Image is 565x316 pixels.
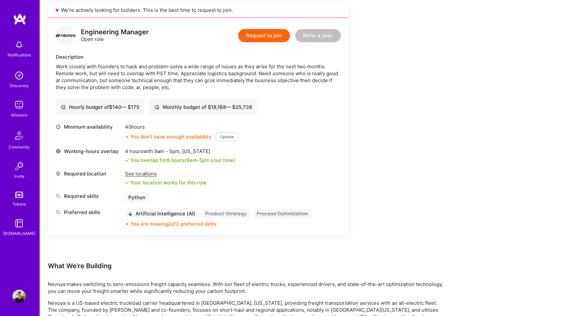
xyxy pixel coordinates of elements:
[48,3,349,18] div: We’re actively looking for builders. This is the best time to request to join.
[125,158,129,162] i: icon Check
[61,105,66,110] i: icon Cash
[13,13,26,25] img: logo
[186,157,209,163] span: 9am - 5pm
[81,29,149,36] div: Engineering Manager
[56,124,61,129] i: icon Clock
[202,209,250,218] div: Product Strategy
[56,209,122,216] div: Preferred skills
[13,217,26,230] img: guide book
[61,104,139,111] div: Hourly budget of $ 140 — $ 175
[238,29,290,42] button: Request to join
[125,209,199,218] div: Artificial Intelligence (AI)
[253,209,311,218] div: Process Optimization
[11,128,27,143] img: Community
[125,222,129,226] i: icon CloseOrange
[81,29,149,43] div: Open role
[48,262,444,270] div: What We're Building
[56,63,341,91] div: Work closely with founders to hack and problem-solve a wide range of issues as they arise for the...
[13,290,26,303] img: User Avatar
[13,160,26,173] img: Invite
[154,104,252,111] div: Monthly budget of $ 18,168 — $ 25,738
[56,149,61,154] i: icon World
[153,148,182,154] span: 9am - 5pm ,
[56,26,76,46] img: logo
[10,82,29,89] div: Discovery
[13,69,26,82] img: discovery
[125,133,212,140] div: You don’t have enough availability
[216,132,238,141] button: Update
[130,220,216,227] div: You are missing 2 of 3 preferred skills
[48,281,444,295] p: Nevoya makes switching to zero-emissions freight capacity seamless. With our fleet of electric tr...
[125,135,129,139] i: icon CloseOrange
[125,170,206,177] div: See locations
[130,157,235,164] div: You overlap for 8 hours ( your time)
[56,53,341,60] div: Description
[14,173,24,180] div: Invite
[56,193,122,200] div: Required skills
[125,179,206,186] div: Your location works for this role
[56,171,61,176] i: icon Location
[125,123,238,130] div: 40 hours
[125,193,149,202] div: Python
[13,38,26,51] img: bell
[15,192,23,198] img: tokens
[9,143,30,150] div: Community
[154,105,159,110] i: icon Cash
[56,170,122,177] div: Required location
[3,230,35,237] div: [DOMAIN_NAME]
[56,210,61,215] i: icon Tag
[295,29,341,42] button: Refer a peer
[8,51,31,58] div: Notifications
[11,290,27,303] a: User Avatar
[13,201,26,207] div: Tokens
[11,111,27,118] div: Missions
[13,98,26,111] img: teamwork
[56,194,61,199] i: icon Tag
[128,212,132,216] i: icon BlackArrowDown
[56,148,122,155] div: Working-hours overlap
[125,181,129,185] i: icon Check
[56,123,122,130] div: Minimum availability
[125,148,235,155] div: 4 hours with [US_STATE]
